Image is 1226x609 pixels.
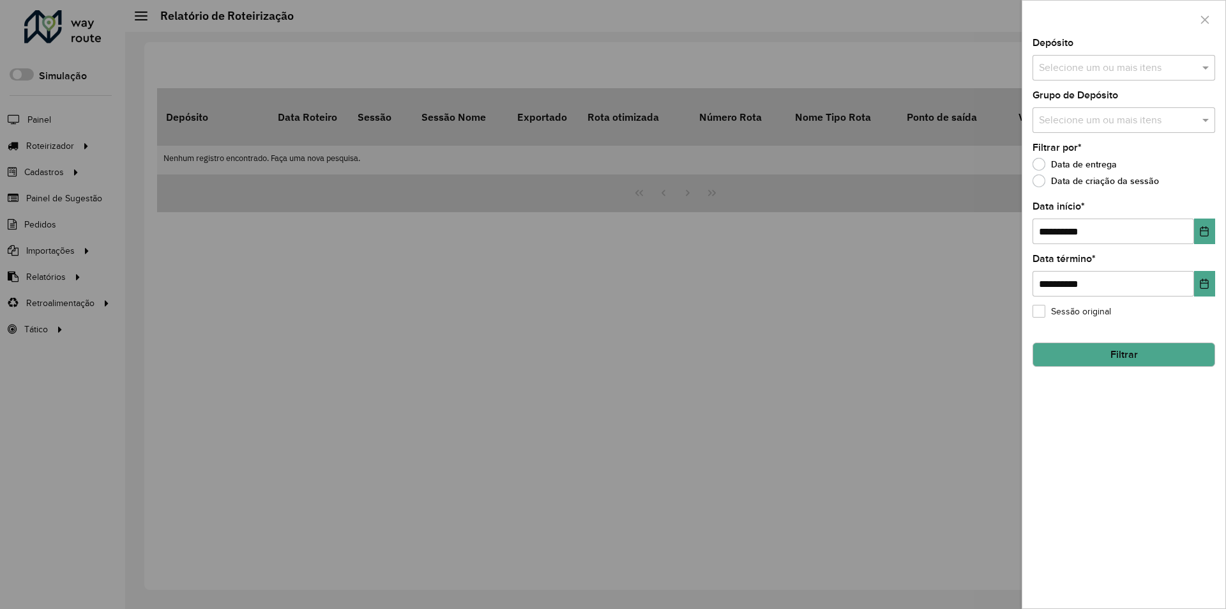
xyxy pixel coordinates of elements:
button: Filtrar [1033,343,1215,367]
label: Data de entrega [1033,158,1117,171]
label: Data de criação da sessão [1033,174,1159,187]
label: Sessão original [1033,305,1111,318]
label: Data início [1033,199,1085,214]
label: Data término [1033,251,1096,266]
label: Depósito [1033,35,1073,50]
label: Filtrar por [1033,140,1082,155]
button: Choose Date [1194,219,1215,244]
label: Grupo de Depósito [1033,88,1118,103]
button: Choose Date [1194,271,1215,297]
